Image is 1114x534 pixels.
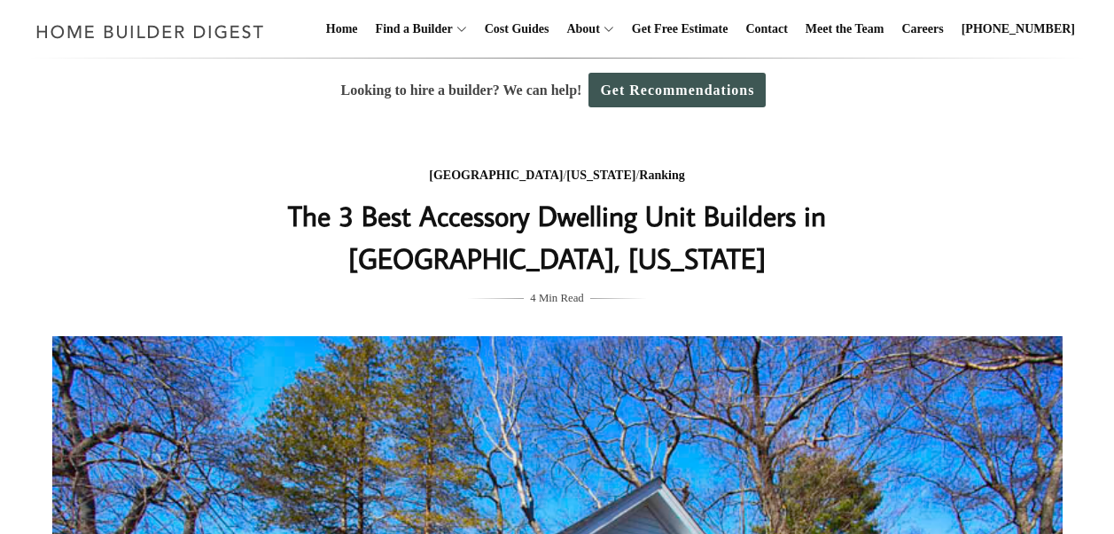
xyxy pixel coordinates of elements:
[319,1,365,58] a: Home
[954,1,1082,58] a: [PHONE_NUMBER]
[588,73,766,107] a: Get Recommendations
[369,1,453,58] a: Find a Builder
[429,169,563,182] a: [GEOGRAPHIC_DATA]
[530,288,583,308] span: 4 Min Read
[798,1,892,58] a: Meet the Team
[204,165,911,187] div: / /
[625,1,736,58] a: Get Free Estimate
[566,169,635,182] a: [US_STATE]
[895,1,951,58] a: Careers
[639,169,684,182] a: Ranking
[204,194,911,279] h1: The 3 Best Accessory Dwelling Unit Builders in [GEOGRAPHIC_DATA], [US_STATE]
[559,1,599,58] a: About
[28,14,272,49] img: Home Builder Digest
[738,1,794,58] a: Contact
[478,1,557,58] a: Cost Guides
